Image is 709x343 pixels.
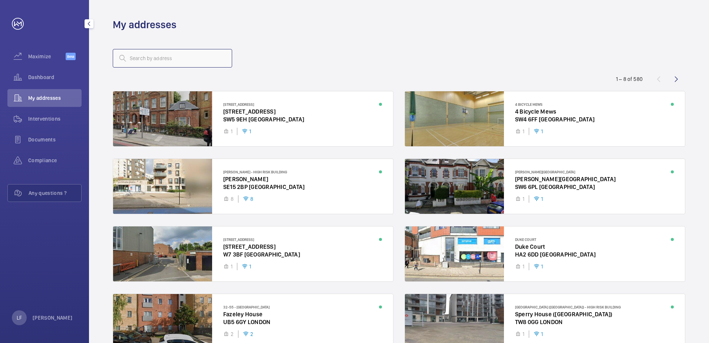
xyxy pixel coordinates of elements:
p: LF [17,314,22,321]
h1: My addresses [113,18,177,32]
span: Beta [66,53,76,60]
span: Documents [28,136,82,143]
div: 1 – 8 of 580 [616,75,643,83]
span: Maximize [28,53,66,60]
span: Dashboard [28,73,82,81]
span: Any questions ? [29,189,81,197]
p: [PERSON_NAME] [33,314,73,321]
span: Compliance [28,157,82,164]
span: My addresses [28,94,82,102]
span: Interventions [28,115,82,122]
input: Search by address [113,49,232,68]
